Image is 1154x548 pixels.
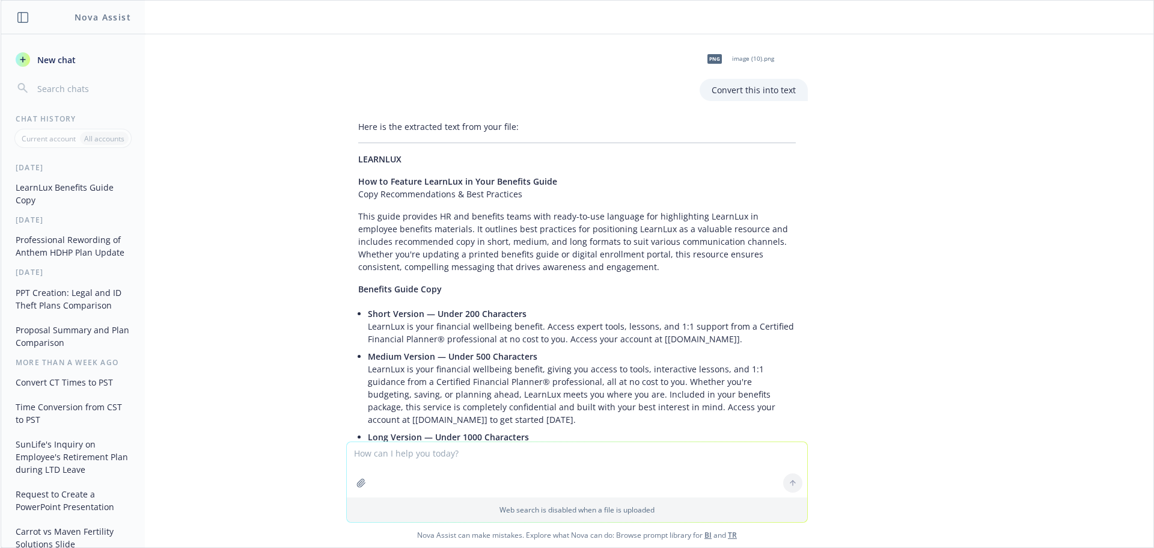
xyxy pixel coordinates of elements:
[11,484,135,517] button: Request to Create a PowerPoint Presentation
[358,210,796,273] p: This guide provides HR and benefits teams with ready-to-use language for highlighting LearnLux in...
[368,350,796,426] p: LearnLux is your financial wellbeing benefit, giving you access to tools, interactive lessons, an...
[35,54,76,66] span: New chat
[5,523,1149,547] span: Nova Assist can make mistakes. Explore what Nova can do: Browse prompt library for and
[1,162,145,173] div: [DATE]
[35,80,130,97] input: Search chats
[368,431,529,443] span: Long Version — Under 1000 Characters
[358,175,796,200] p: Copy Recommendations & Best Practices
[1,215,145,225] div: [DATE]
[11,283,135,315] button: PPT Creation: Legal and ID Theft Plans Comparison
[11,320,135,353] button: Proposal Summary and Plan Comparison
[704,530,712,540] a: BI
[11,49,135,70] button: New chat
[707,54,722,63] span: png
[22,134,76,144] p: Current account
[368,308,527,319] span: Short Version — Under 200 Characters
[358,283,442,295] span: Benefits Guide Copy
[358,120,796,133] p: Here is the extracted text from your file:
[368,351,537,362] span: Medium Version — Under 500 Characters
[368,307,796,345] p: LearnLux is your financial wellbeing benefit. Access expert tools, lessons, and 1:1 support from ...
[732,55,774,63] span: image (10).png
[1,357,145,368] div: More than a week ago
[1,114,145,124] div: Chat History
[728,530,737,540] a: TR
[75,11,131,23] h1: Nova Assist
[358,153,401,165] span: LEARNLUX
[1,267,145,277] div: [DATE]
[712,84,796,96] p: Convert this into text
[11,177,135,210] button: LearnLux Benefits Guide Copy
[368,431,796,494] p: LearnLux is your financial wellbeing benefit, thoughtfully designed to support your goals and red...
[358,176,557,187] span: How to Feature LearnLux in Your Benefits Guide
[11,230,135,262] button: Professional Rewording of Anthem HDHP Plan Update
[84,134,124,144] p: All accounts
[11,397,135,429] button: Time Conversion from CST to PST
[11,372,135,392] button: Convert CT Times to PST
[354,505,800,515] p: Web search is disabled when a file is uploaded
[700,44,777,74] div: pngimage (10).png
[11,434,135,479] button: SunLife's Inquiry on Employee's Retirement Plan during LTD Leave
